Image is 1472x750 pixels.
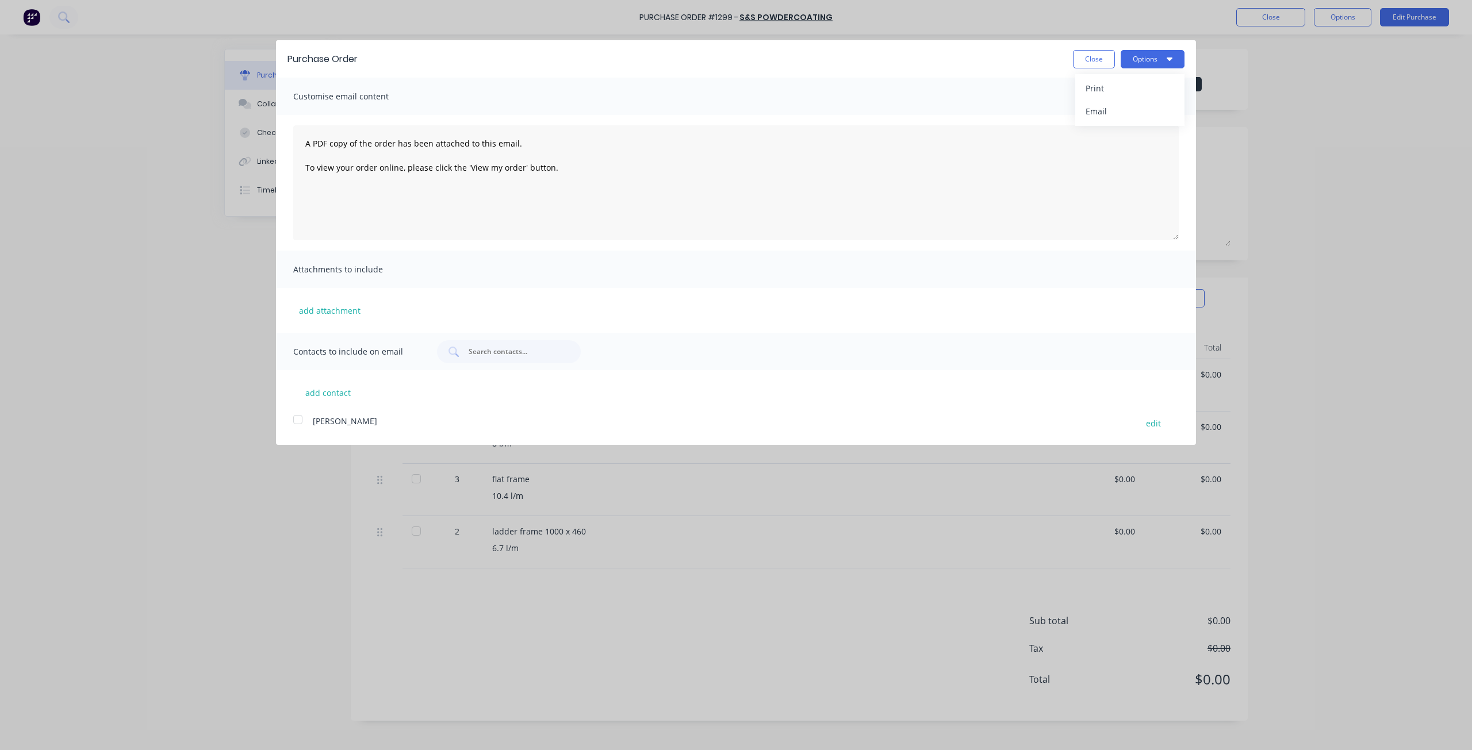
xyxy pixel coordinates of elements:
button: add contact [293,384,362,401]
span: Customise email content [293,89,420,105]
button: Print [1075,77,1184,100]
textarea: A PDF copy of the order has been attached to this email. To view your order online, please click ... [293,125,1179,240]
button: Email [1075,100,1184,123]
div: Purchase Order [287,52,358,66]
button: Close [1073,50,1115,68]
div: Print [1086,80,1174,97]
input: Search contacts... [467,346,563,357]
button: edit [1139,415,1168,430]
span: Contacts to include on email [293,344,420,360]
button: Options [1121,50,1184,68]
button: add attachment [293,302,366,319]
span: [PERSON_NAME] [313,416,377,426]
div: Email [1086,103,1174,120]
span: Attachments to include [293,261,420,278]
